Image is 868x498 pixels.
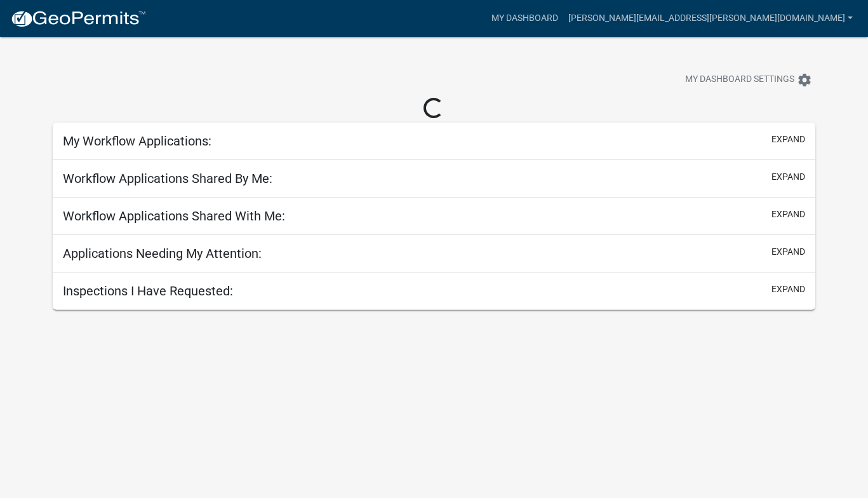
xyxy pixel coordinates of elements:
[771,245,805,259] button: expand
[63,283,233,299] h5: Inspections I Have Requested:
[63,208,285,224] h5: Workflow Applications Shared With Me:
[63,133,211,149] h5: My Workflow Applications:
[771,133,805,146] button: expand
[563,6,858,30] a: [PERSON_NAME][EMAIL_ADDRESS][PERSON_NAME][DOMAIN_NAME]
[771,283,805,296] button: expand
[797,72,812,88] i: settings
[771,208,805,221] button: expand
[63,171,272,186] h5: Workflow Applications Shared By Me:
[63,246,262,261] h5: Applications Needing My Attention:
[675,67,822,92] button: My Dashboard Settingssettings
[486,6,563,30] a: My Dashboard
[685,72,794,88] span: My Dashboard Settings
[771,170,805,184] button: expand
